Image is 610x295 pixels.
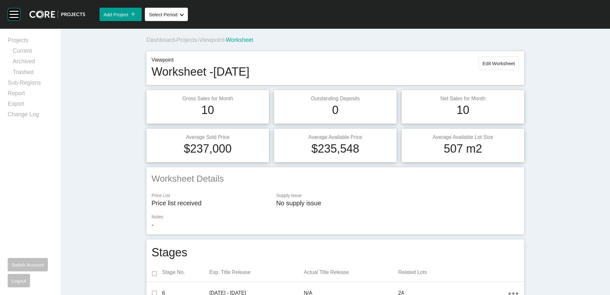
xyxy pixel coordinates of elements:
a: Archived [13,57,53,68]
img: core-logo-dark.3138cae2.png [29,10,85,19]
h1: 0 [332,102,338,118]
a: Change Log [8,110,53,121]
h1: Stages [152,245,187,261]
p: Stage No. [162,269,209,276]
span: › [175,37,176,43]
p: Notes [152,214,519,220]
h1: Worksheet - [DATE] [152,64,249,80]
p: Average Sold Price [152,134,264,141]
button: Select Period [145,8,188,21]
a: Projects [176,37,197,43]
a: Export [8,100,53,110]
span: › [197,37,199,43]
span: Worksheet [226,37,253,43]
a: Trashed [13,68,53,79]
button: Logout [8,274,30,287]
h2: Worksheet Details [152,172,519,185]
p: Net Sales for Month [407,95,519,102]
button: Add Project [100,8,142,21]
p: Actual Title Release [304,269,398,276]
a: Report [8,89,53,100]
h1: 10 [201,102,214,118]
a: Viewpoint [199,37,224,43]
a: Current [13,47,53,57]
span: Switch Account [11,262,44,268]
span: Edit Worksheet [483,61,515,66]
p: Gross Sales for Month [152,95,264,102]
a: Sub-Regions [8,79,53,89]
h1: 507 m2 [444,141,482,157]
a: Projects [8,36,53,47]
span: Add Project [103,12,128,17]
p: Average Available Price [279,134,391,141]
button: Switch Account [8,258,48,271]
h1: $237,000 [184,141,232,157]
p: Supply Issue [276,193,519,199]
a: Dashboard [146,37,175,43]
span: Logout [11,278,26,284]
p: No supply issue [276,199,519,208]
p: - [152,220,519,229]
h1: $235,548 [311,141,359,157]
p: Exp. Title Release [209,269,304,276]
p: Viewpoint [152,57,249,64]
span: Select Period [149,12,177,17]
p: Price list received [152,199,270,208]
button: Edit Worksheet [479,57,519,70]
p: Price List [152,193,270,199]
h1: 10 [457,102,469,118]
p: Related Lots [398,269,508,276]
p: Outstanding Deposits [279,95,391,102]
span: › [224,37,226,43]
p: Average Available Lot Size [407,134,519,141]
